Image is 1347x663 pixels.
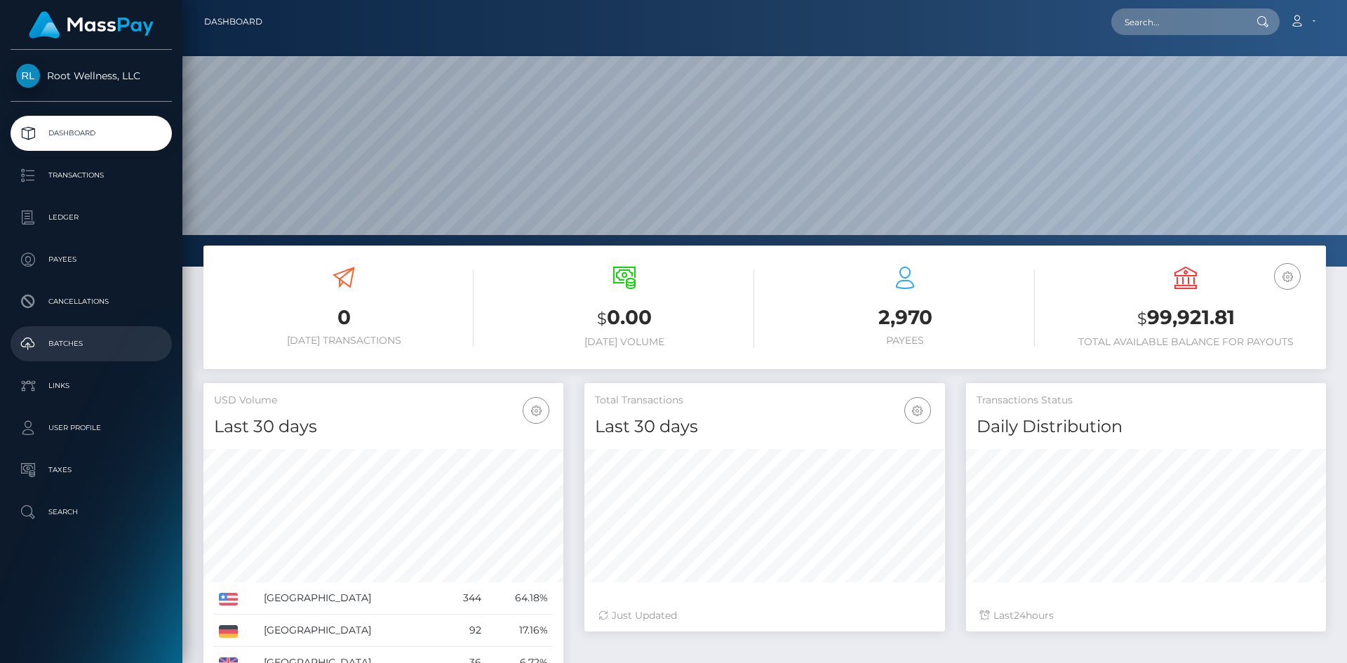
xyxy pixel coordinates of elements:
h3: 0 [214,304,474,331]
h5: Transactions Status [977,394,1315,408]
p: Transactions [16,165,166,186]
h3: 0.00 [495,304,754,333]
h6: [DATE] Volume [495,336,754,348]
td: 64.18% [486,582,553,615]
h6: Total Available Balance for Payouts [1056,336,1315,348]
h4: Daily Distribution [977,415,1315,439]
a: Cancellations [11,284,172,319]
h5: USD Volume [214,394,553,408]
a: Dashboard [11,116,172,151]
h3: 99,921.81 [1056,304,1315,333]
h6: [DATE] Transactions [214,335,474,347]
a: Transactions [11,158,172,193]
td: 92 [442,615,486,647]
small: $ [597,309,607,328]
a: Links [11,368,172,403]
p: Ledger [16,207,166,228]
a: Batches [11,326,172,361]
span: 24 [1014,609,1026,622]
td: 17.16% [486,615,553,647]
h6: Payees [775,335,1035,347]
p: Links [16,375,166,396]
td: [GEOGRAPHIC_DATA] [259,582,442,615]
a: User Profile [11,410,172,446]
a: Taxes [11,453,172,488]
img: MassPay Logo [29,11,154,39]
p: User Profile [16,417,166,438]
p: Batches [16,333,166,354]
img: Root Wellness, LLC [16,64,40,88]
td: [GEOGRAPHIC_DATA] [259,615,442,647]
h5: Total Transactions [595,394,934,408]
p: Dashboard [16,123,166,144]
td: 344 [442,582,486,615]
a: Dashboard [204,7,262,36]
p: Search [16,502,166,523]
small: $ [1137,309,1147,328]
a: Payees [11,242,172,277]
p: Taxes [16,460,166,481]
div: Just Updated [598,608,930,623]
div: Last hours [980,608,1312,623]
a: Search [11,495,172,530]
p: Cancellations [16,291,166,312]
img: US.png [219,593,238,605]
p: Payees [16,249,166,270]
span: Root Wellness, LLC [11,69,172,82]
h4: Last 30 days [214,415,553,439]
h3: 2,970 [775,304,1035,331]
h4: Last 30 days [595,415,934,439]
input: Search... [1111,8,1243,35]
img: DE.png [219,625,238,638]
a: Ledger [11,200,172,235]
